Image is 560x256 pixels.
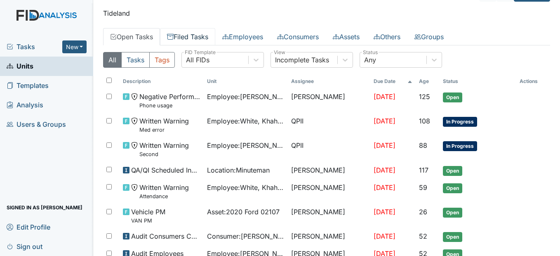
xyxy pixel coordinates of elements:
a: Consumers [270,28,326,45]
td: QPII [288,113,370,137]
button: New [62,40,87,53]
input: Toggle All Rows Selected [106,78,112,83]
span: 117 [419,166,428,174]
span: 59 [419,183,427,192]
th: Toggle SortBy [370,74,416,88]
a: Others [367,28,407,45]
td: [PERSON_NAME] [288,88,370,113]
small: Phone usage [139,102,200,109]
span: 108 [419,117,430,125]
th: Assignee [288,74,370,88]
span: Written Warning Second [139,140,189,158]
span: Open [443,183,462,193]
span: Open [443,166,462,176]
th: Toggle SortBy [120,74,204,88]
span: Sign out [7,240,42,253]
button: Tags [149,52,175,68]
td: QPII [288,137,370,161]
span: Open [443,92,462,102]
span: Employee : [PERSON_NAME][GEOGRAPHIC_DATA] [207,140,285,150]
span: Asset : 2020 Ford 02107 [207,207,280,217]
small: Second [139,150,189,158]
div: All FIDs [186,55,209,65]
span: [DATE] [374,117,395,125]
th: Toggle SortBy [416,74,440,88]
span: 52 [419,232,427,240]
a: Open Tasks [103,28,160,45]
small: VAN PM [131,217,165,225]
span: Signed in as [PERSON_NAME] [7,201,82,214]
td: [PERSON_NAME] [288,179,370,204]
span: Vehicle PM VAN PM [131,207,165,225]
span: Consumer : [PERSON_NAME] [207,231,285,241]
small: Med error [139,126,189,134]
th: Toggle SortBy [204,74,288,88]
span: 125 [419,92,430,101]
th: Actions [516,74,550,88]
span: [DATE] [374,183,395,192]
span: Analysis [7,99,43,111]
div: Incomplete Tasks [275,55,329,65]
span: Audit Consumers Charts [131,231,200,241]
span: 88 [419,141,427,149]
a: Groups [407,28,451,45]
p: Tideland [103,8,550,18]
span: Users & Groups [7,118,66,131]
span: Open [443,232,462,242]
a: Assets [326,28,367,45]
span: In Progress [443,117,477,127]
a: Filed Tasks [160,28,215,45]
span: 26 [419,208,427,216]
button: Tasks [121,52,150,68]
td: [PERSON_NAME] [288,228,370,245]
span: Written Warning Med error [139,116,189,134]
a: Tasks [7,42,62,52]
span: [DATE] [374,166,395,174]
a: Employees [215,28,270,45]
th: Toggle SortBy [440,74,516,88]
td: [PERSON_NAME] [288,162,370,179]
button: All [103,52,122,68]
span: Open [443,208,462,218]
span: Employee : White, Khahliya [207,183,285,192]
span: Templates [7,79,49,92]
td: [PERSON_NAME] [288,204,370,228]
small: Attendance [139,192,189,200]
span: [DATE] [374,92,395,101]
span: Negative Performance Review Phone usage [139,92,200,109]
span: [DATE] [374,232,395,240]
span: QA/QI Scheduled Inspection [131,165,200,175]
span: Units [7,60,33,73]
div: Any [364,55,376,65]
span: Employee : [PERSON_NAME][GEOGRAPHIC_DATA] [207,92,285,102]
span: [DATE] [374,141,395,149]
span: Employee : White, Khahliya [207,116,285,126]
span: [DATE] [374,208,395,216]
span: In Progress [443,141,477,151]
span: Edit Profile [7,220,50,233]
span: Written Warning Attendance [139,183,189,200]
span: Location : Minuteman [207,165,270,175]
div: Type filter [103,52,175,68]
